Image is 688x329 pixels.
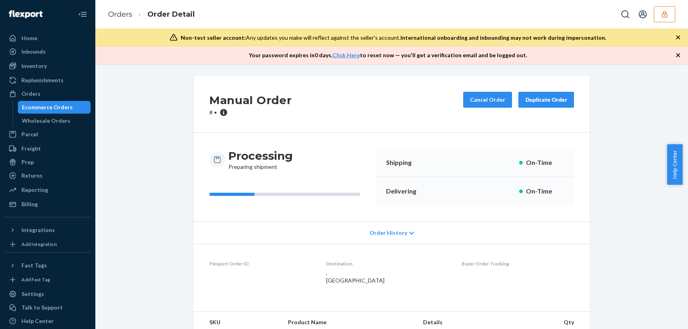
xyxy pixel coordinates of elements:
[525,96,567,104] div: Duplicate Order
[5,142,91,155] a: Freight
[667,144,682,185] button: Help Center
[21,186,48,194] div: Reporting
[21,304,63,312] div: Talk to Support
[369,229,407,237] span: Order History
[5,169,91,182] a: Returns
[228,149,293,163] h3: Processing
[5,275,91,284] a: Add Fast Tag
[147,10,195,19] a: Order Detail
[21,158,34,166] div: Prep
[5,74,91,87] a: Replenishments
[5,301,91,314] button: Talk to Support
[5,60,91,72] a: Inventory
[617,6,633,22] button: Open Search Box
[526,158,564,167] p: On-Time
[209,92,292,108] h2: Manual Order
[214,109,217,116] span: •
[21,48,46,56] div: Inbounds
[21,200,38,208] div: Billing
[9,10,43,18] img: Flexport logo
[5,156,91,168] a: Prep
[21,317,54,325] div: Help Center
[5,45,91,58] a: Inbounds
[326,260,449,267] dt: Destination
[21,145,41,153] div: Freight
[386,187,431,196] p: Delivering
[21,34,37,42] div: Home
[326,269,385,284] span: , [GEOGRAPHIC_DATA]
[5,288,91,300] a: Settings
[386,158,431,167] p: Shipping
[5,184,91,196] a: Reporting
[209,108,292,116] p: #
[102,3,201,26] ol: breadcrumbs
[18,101,91,114] a: Ecommerce Orders
[5,128,91,141] a: Parcel
[22,117,70,125] div: Wholesale Orders
[75,6,91,22] button: Close Navigation
[5,87,91,100] a: Orders
[108,10,132,19] a: Orders
[21,172,43,180] div: Returns
[249,51,527,59] p: Your password expires in 0 days . to reset now — you'll get a verification email and be logged out.
[526,187,564,196] p: On-Time
[21,226,55,234] div: Integrations
[5,32,91,45] a: Home
[462,260,574,267] dt: Buyer Order Tracking
[228,149,293,171] div: Preparing shipment
[21,261,47,269] div: Fast Tags
[5,259,91,272] button: Fast Tags
[181,34,246,41] span: Non-test seller account:
[21,130,38,138] div: Parcel
[21,90,41,98] div: Orders
[181,34,606,42] div: Any updates you make will reflect against the seller's account.
[21,76,64,84] div: Replenishments
[332,52,360,58] a: Click Here
[5,240,91,249] a: Add Integration
[21,62,47,70] div: Inventory
[400,34,606,41] span: International onboarding and inbounding may not work during impersonation.
[209,260,313,267] dt: Flexport Order ID
[5,224,91,236] button: Integrations
[463,92,512,108] button: Cancel Order
[21,241,57,248] div: Add Integration
[518,92,574,108] button: Duplicate Order
[22,103,73,111] div: Ecommerce Orders
[5,198,91,211] a: Billing
[18,114,91,127] a: Wholesale Orders
[21,290,44,298] div: Settings
[21,276,50,283] div: Add Fast Tag
[635,6,651,22] button: Open account menu
[5,315,91,327] a: Help Center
